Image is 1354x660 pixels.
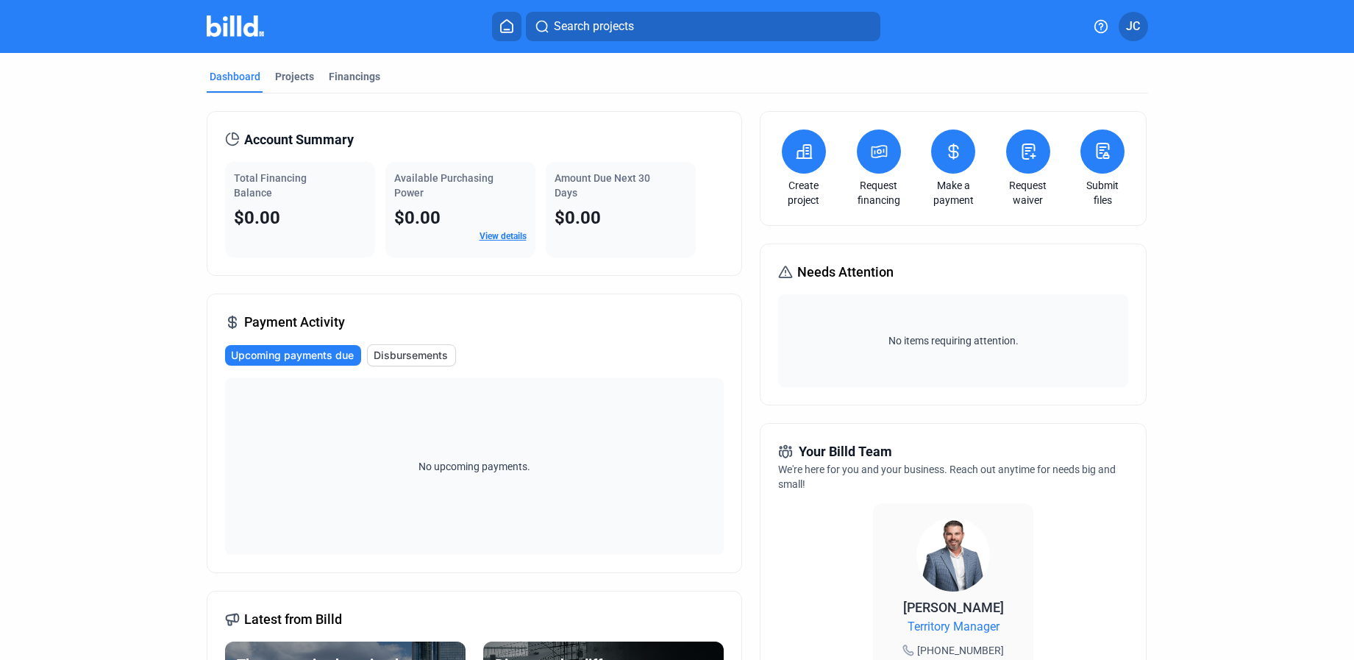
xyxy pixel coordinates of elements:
[555,172,650,199] span: Amount Due Next 30 Days
[778,464,1116,490] span: We're here for you and your business. Reach out anytime for needs big and small!
[799,441,892,462] span: Your Billd Team
[231,348,354,363] span: Upcoming payments due
[555,207,601,228] span: $0.00
[784,333,1122,348] span: No items requiring attention.
[554,18,634,35] span: Search projects
[394,207,441,228] span: $0.00
[1126,18,1140,35] span: JC
[244,312,345,333] span: Payment Activity
[917,643,1004,658] span: [PHONE_NUMBER]
[853,178,905,207] a: Request financing
[244,129,354,150] span: Account Summary
[409,459,540,474] span: No upcoming payments.
[927,178,979,207] a: Make a payment
[394,172,494,199] span: Available Purchasing Power
[329,69,380,84] div: Financings
[1077,178,1128,207] a: Submit files
[234,207,280,228] span: $0.00
[797,262,894,283] span: Needs Attention
[778,178,830,207] a: Create project
[526,12,880,41] button: Search projects
[210,69,260,84] div: Dashboard
[903,600,1004,615] span: [PERSON_NAME]
[374,348,448,363] span: Disbursements
[234,172,307,199] span: Total Financing Balance
[908,618,1000,636] span: Territory Manager
[207,15,265,37] img: Billd Company Logo
[916,518,990,592] img: Territory Manager
[480,231,527,241] a: View details
[244,609,342,630] span: Latest from Billd
[275,69,314,84] div: Projects
[1119,12,1148,41] button: JC
[225,345,361,366] button: Upcoming payments due
[367,344,456,366] button: Disbursements
[1002,178,1054,207] a: Request waiver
